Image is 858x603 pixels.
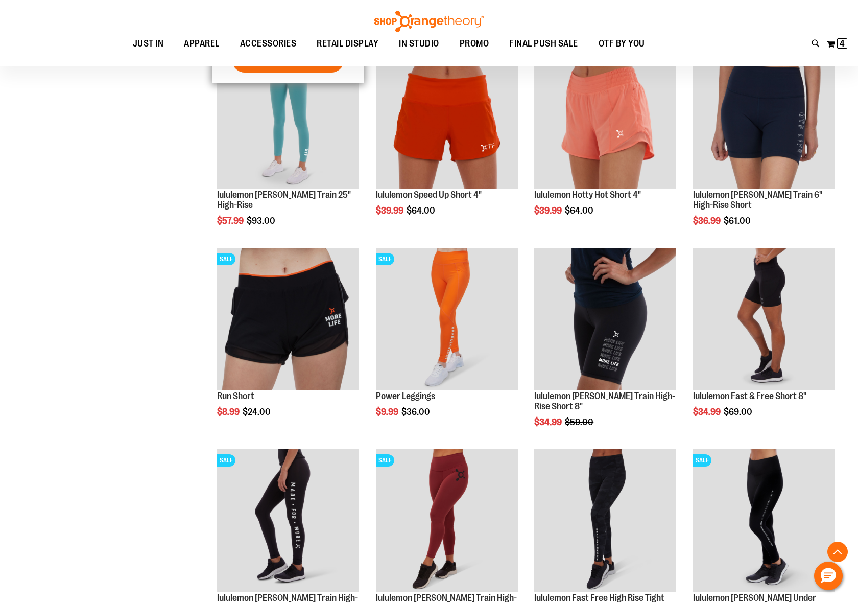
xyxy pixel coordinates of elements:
[371,243,523,443] div: product
[724,407,754,417] span: $69.00
[460,32,489,55] span: PROMO
[306,32,389,56] a: RETAIL DISPLAY
[534,417,563,427] span: $34.99
[174,32,230,55] a: APPAREL
[827,542,848,562] button: Back To Top
[376,190,482,200] a: lululemon Speed Up Short 4"
[693,47,835,190] a: Product image for lululemon Wunder Train 6" High-Rise ShortSALE
[212,41,364,252] div: product
[217,216,245,226] span: $57.99
[247,216,277,226] span: $93.00
[217,391,254,401] a: Run Short
[217,47,359,189] img: Product image for lululemon Womens Wunder Train High-Rise Tight 25in
[217,449,359,593] a: Product image for lululemon Wunder Train High-Rise Tight 28"SALE
[693,454,711,467] span: SALE
[534,190,641,200] a: lululemon Hotty Hot Short 4"
[588,32,655,56] a: OTF BY YOU
[534,391,675,411] a: lululemon [PERSON_NAME] Train High-Rise Short 8"
[184,32,220,55] span: APPAREL
[534,47,676,190] a: lululemon Hotty Hot Short 4"SALE
[565,205,595,216] span: $64.00
[693,190,822,210] a: lululemon [PERSON_NAME] Train 6" High-Rise Short
[529,243,681,453] div: product
[376,253,394,265] span: SALE
[693,47,835,189] img: Product image for lululemon Wunder Train 6" High-Rise Short
[243,407,272,417] span: $24.00
[376,248,518,391] a: Product image for Power LeggingsSALE
[449,32,499,56] a: PROMO
[599,32,645,55] span: OTF BY YOU
[534,205,563,216] span: $39.99
[534,248,676,390] img: Product image for lululemon Wunder Train High-Rise Short 8"
[529,41,681,242] div: product
[217,47,359,190] a: Product image for lululemon Womens Wunder Train High-Rise Tight 25inSALE
[534,248,676,391] a: Product image for lululemon Wunder Train High-Rise Short 8"
[534,449,676,591] img: Product image for lululemon Fast Free High Rise Tight 25"
[123,32,174,56] a: JUST IN
[373,11,485,32] img: Shop Orangetheory
[376,248,518,390] img: Product image for Power Leggings
[376,47,518,189] img: Product image for lululemon Speed Up Short 4"
[376,449,518,591] img: Product image for lululemon Wunder Train High-Rise Tight 25”
[534,47,676,189] img: lululemon Hotty Hot Short 4"
[693,449,835,593] a: Product image for lululemon Wunder Under High-Rise Tight 28" Full-On LuonSALE
[376,449,518,593] a: Product image for lululemon Wunder Train High-Rise Tight 25”SALE
[389,32,449,56] a: IN STUDIO
[401,407,432,417] span: $36.00
[133,32,164,55] span: JUST IN
[534,449,676,593] a: Product image for lululemon Fast Free High Rise Tight 25"
[499,32,588,56] a: FINAL PUSH SALE
[693,248,835,390] img: Product image for lululemon Fast & Free Short 8"
[217,248,359,390] img: Product image for Run Shorts
[371,41,523,242] div: product
[724,216,752,226] span: $61.00
[217,190,350,210] a: lululemon [PERSON_NAME] Train 25" High-Rise
[376,47,518,190] a: Product image for lululemon Speed Up Short 4"SALE
[693,391,806,401] a: lululemon Fast & Free Short 8"
[217,407,241,417] span: $8.99
[693,216,722,226] span: $36.99
[217,253,235,265] span: SALE
[376,407,400,417] span: $9.99
[376,454,394,467] span: SALE
[693,407,722,417] span: $34.99
[240,32,297,55] span: ACCESSORIES
[217,248,359,391] a: Product image for Run ShortsSALE
[693,449,835,591] img: Product image for lululemon Wunder Under High-Rise Tight 28" Full-On Luon
[565,417,595,427] span: $59.00
[693,248,835,391] a: Product image for lululemon Fast & Free Short 8"
[840,38,845,49] span: 4
[399,32,439,55] span: IN STUDIO
[217,454,235,467] span: SALE
[509,32,578,55] span: FINAL PUSH SALE
[688,243,840,443] div: product
[217,449,359,591] img: Product image for lululemon Wunder Train High-Rise Tight 28"
[376,391,435,401] a: Power Leggings
[212,243,364,443] div: product
[688,41,840,252] div: product
[814,562,843,590] button: Hello, have a question? Let’s chat.
[317,32,378,55] span: RETAIL DISPLAY
[376,205,405,216] span: $39.99
[230,32,307,56] a: ACCESSORIES
[407,205,437,216] span: $64.00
